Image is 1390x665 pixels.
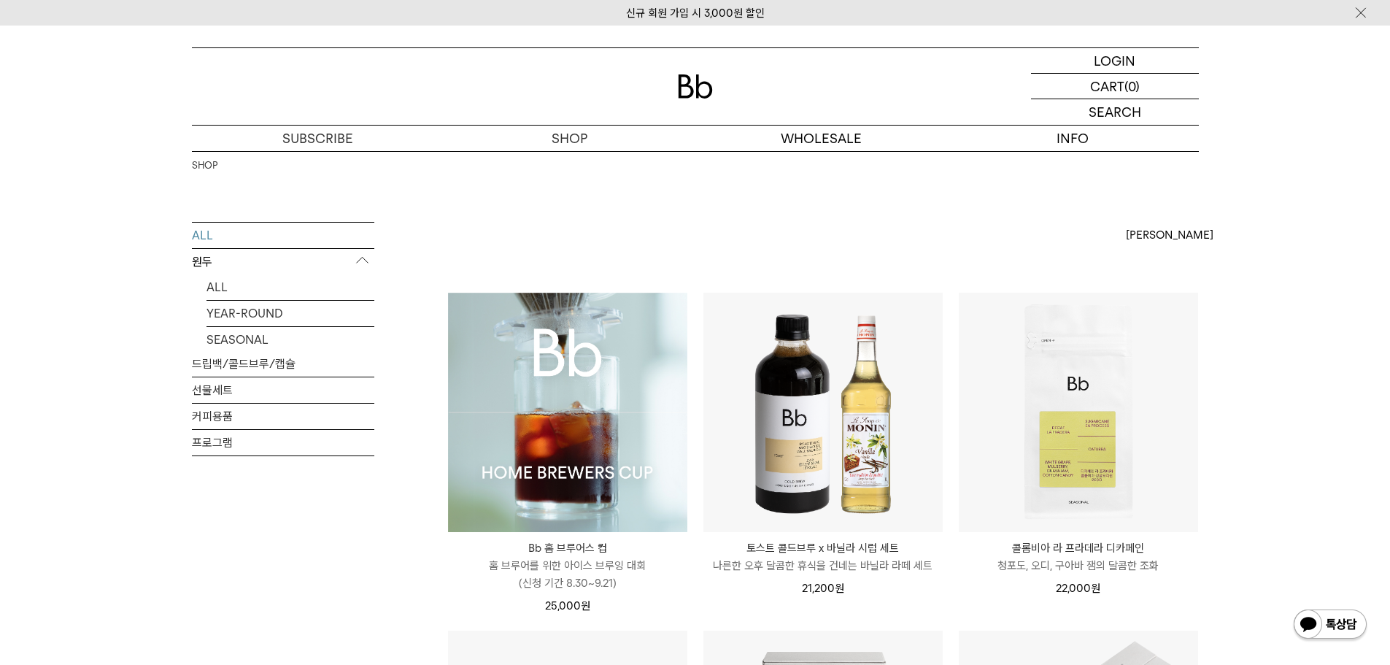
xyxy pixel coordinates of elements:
[703,539,943,574] a: 토스트 콜드브루 x 바닐라 시럽 세트 나른한 오후 달콤한 휴식을 건네는 바닐라 라떼 세트
[448,539,687,592] a: Bb 홈 브루어스 컵 홈 브루어를 위한 아이스 브루잉 대회(신청 기간 8.30~9.21)
[703,557,943,574] p: 나른한 오후 달콤한 휴식을 건네는 바닐라 라떼 세트
[1031,74,1199,99] a: CART (0)
[444,126,695,151] a: SHOP
[1031,48,1199,74] a: LOGIN
[1089,99,1141,125] p: SEARCH
[1090,74,1124,99] p: CART
[835,582,844,595] span: 원
[678,74,713,99] img: 로고
[192,126,444,151] a: SUBSCRIBE
[192,351,374,377] a: 드립백/콜드브루/캡슐
[192,430,374,455] a: 프로그램
[192,404,374,429] a: 커피용품
[947,126,1199,151] p: INFO
[626,7,765,20] a: 신규 회원 가입 시 3,000원 할인
[448,293,687,532] img: Bb 홈 브루어스 컵
[959,557,1198,574] p: 청포도, 오디, 구아바 잼의 달콤한 조화
[192,249,374,275] p: 원두
[959,539,1198,557] p: 콜롬비아 라 프라데라 디카페인
[1091,582,1100,595] span: 원
[1292,608,1368,643] img: 카카오톡 채널 1:1 채팅 버튼
[959,293,1198,532] img: 콜롬비아 라 프라데라 디카페인
[695,126,947,151] p: WHOLESALE
[206,301,374,326] a: YEAR-ROUND
[1126,226,1213,244] span: [PERSON_NAME]
[545,599,590,612] span: 25,000
[192,158,217,173] a: SHOP
[1094,48,1135,73] p: LOGIN
[448,539,687,557] p: Bb 홈 브루어스 컵
[581,599,590,612] span: 원
[959,539,1198,574] a: 콜롬비아 라 프라데라 디카페인 청포도, 오디, 구아바 잼의 달콤한 조화
[192,223,374,248] a: ALL
[192,377,374,403] a: 선물세트
[1124,74,1140,99] p: (0)
[206,327,374,353] a: SEASONAL
[206,274,374,300] a: ALL
[1056,582,1100,595] span: 22,000
[448,557,687,592] p: 홈 브루어를 위한 아이스 브루잉 대회 (신청 기간 8.30~9.21)
[703,539,943,557] p: 토스트 콜드브루 x 바닐라 시럽 세트
[703,293,943,532] img: 토스트 콜드브루 x 바닐라 시럽 세트
[802,582,844,595] span: 21,200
